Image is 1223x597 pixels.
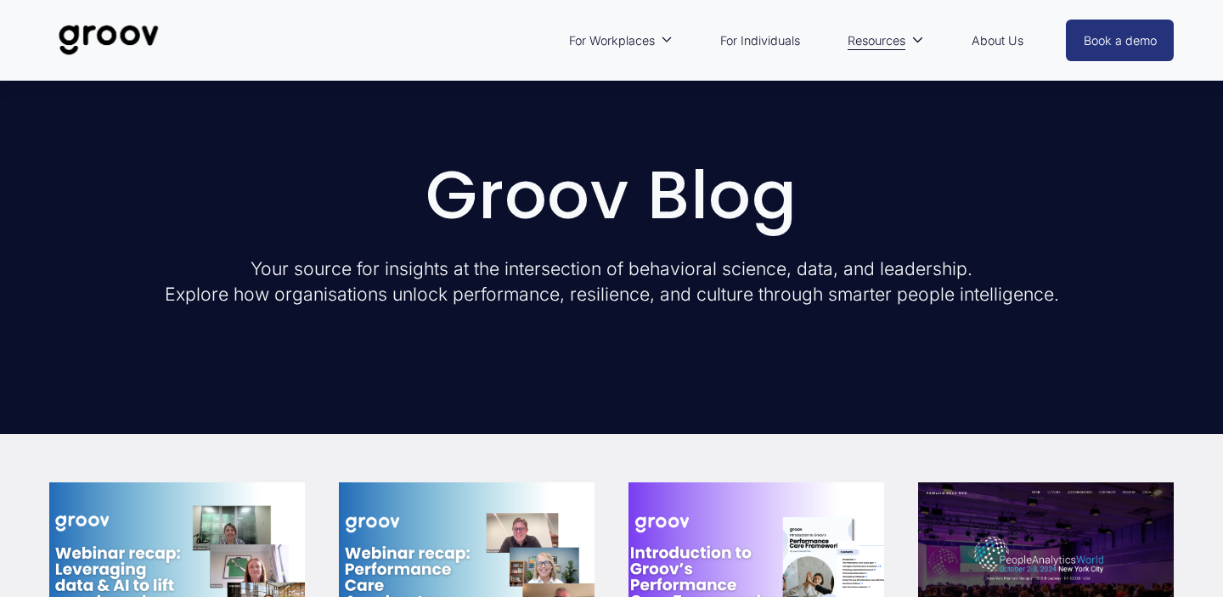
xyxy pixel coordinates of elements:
[848,30,905,52] span: Resources
[569,30,655,52] span: For Workplaces
[963,21,1032,60] a: About Us
[1066,20,1175,61] a: Book a demo
[561,21,681,60] a: folder dropdown
[839,21,932,60] a: folder dropdown
[49,161,1175,229] h1: Groov Blog
[49,12,169,68] img: Groov | Unlock Human Potential at Work and in Life
[712,21,809,60] a: For Individuals
[49,256,1175,307] p: Your source for insights at the intersection of behavioral science, data, and leadership. Explore...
